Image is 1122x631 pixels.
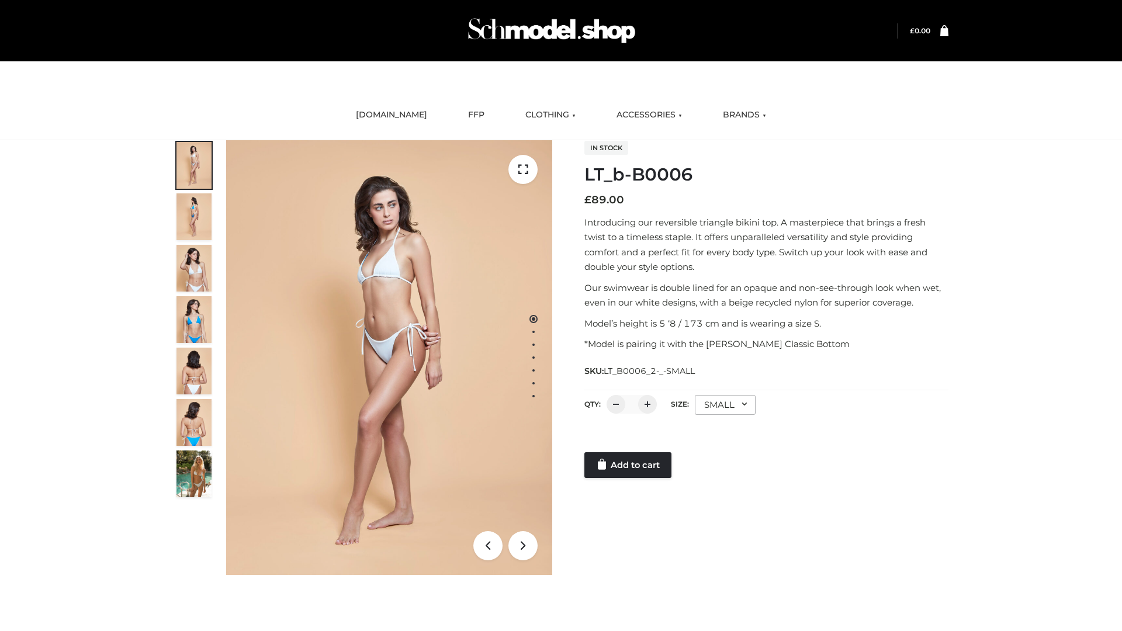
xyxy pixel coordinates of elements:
[584,215,948,275] p: Introducing our reversible triangle bikini top. A masterpiece that brings a fresh twist to a time...
[584,280,948,310] p: Our swimwear is double lined for an opaque and non-see-through look when wet, even in our white d...
[176,193,212,240] img: ArielClassicBikiniTop_CloudNine_AzureSky_OW114ECO_2-scaled.jpg
[176,399,212,446] img: ArielClassicBikiniTop_CloudNine_AzureSky_OW114ECO_8-scaled.jpg
[584,364,696,378] span: SKU:
[226,140,552,575] img: ArielClassicBikiniTop_CloudNine_AzureSky_OW114ECO_1
[584,316,948,331] p: Model’s height is 5 ‘8 / 173 cm and is wearing a size S.
[695,395,756,415] div: SMALL
[910,26,915,35] span: £
[584,164,948,185] h1: LT_b-B0006
[584,337,948,352] p: *Model is pairing it with the [PERSON_NAME] Classic Bottom
[584,193,624,206] bdi: 89.00
[176,296,212,343] img: ArielClassicBikiniTop_CloudNine_AzureSky_OW114ECO_4-scaled.jpg
[584,400,601,408] label: QTY:
[176,142,212,189] img: ArielClassicBikiniTop_CloudNine_AzureSky_OW114ECO_1-scaled.jpg
[176,348,212,394] img: ArielClassicBikiniTop_CloudNine_AzureSky_OW114ECO_7-scaled.jpg
[910,26,930,35] a: £0.00
[584,141,628,155] span: In stock
[584,452,671,478] a: Add to cart
[176,245,212,292] img: ArielClassicBikiniTop_CloudNine_AzureSky_OW114ECO_3-scaled.jpg
[347,102,436,128] a: [DOMAIN_NAME]
[604,366,695,376] span: LT_B0006_2-_-SMALL
[584,193,591,206] span: £
[910,26,930,35] bdi: 0.00
[517,102,584,128] a: CLOTHING
[176,450,212,497] img: Arieltop_CloudNine_AzureSky2.jpg
[671,400,689,408] label: Size:
[464,8,639,54] img: Schmodel Admin 964
[608,102,691,128] a: ACCESSORIES
[714,102,775,128] a: BRANDS
[459,102,493,128] a: FFP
